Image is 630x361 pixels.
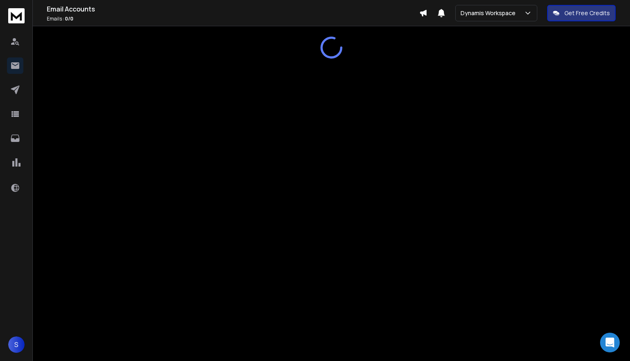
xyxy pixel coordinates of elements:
[8,336,25,353] button: S
[600,333,620,352] div: Open Intercom Messenger
[47,16,419,22] p: Emails :
[564,9,610,17] p: Get Free Credits
[461,9,519,17] p: Dynamis Workspace
[547,5,616,21] button: Get Free Credits
[65,15,73,22] span: 0 / 0
[47,4,419,14] h1: Email Accounts
[8,8,25,23] img: logo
